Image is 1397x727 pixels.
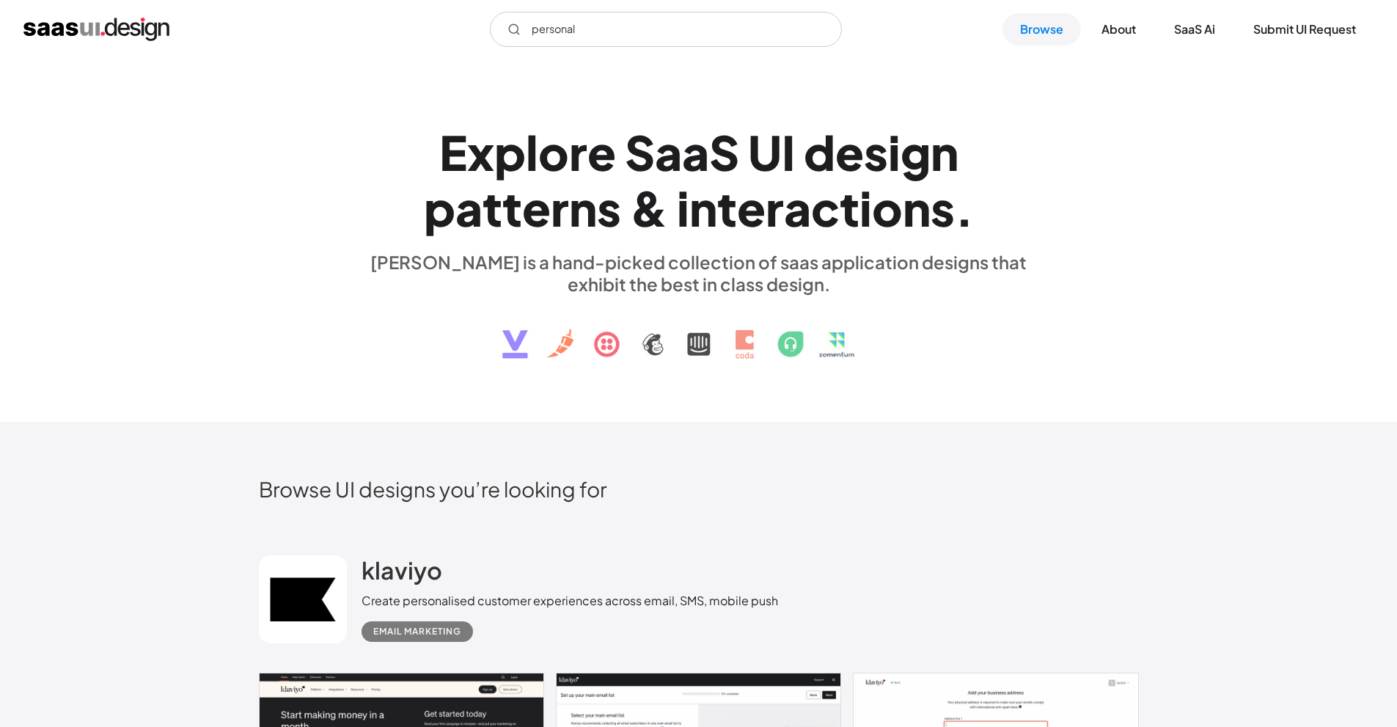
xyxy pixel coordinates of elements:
[467,124,494,180] div: x
[522,180,551,236] div: e
[737,180,766,236] div: e
[569,124,587,180] div: r
[625,124,655,180] div: S
[931,180,955,236] div: s
[835,124,864,180] div: e
[748,124,782,180] div: U
[569,180,597,236] div: n
[362,251,1036,295] div: [PERSON_NAME] is a hand-picked collection of saas application designs that exhibit the best in cl...
[782,124,795,180] div: I
[630,180,668,236] div: &
[490,12,842,47] form: Email Form
[859,180,872,236] div: i
[840,180,859,236] div: t
[490,12,842,47] input: Search UI designs you're looking for...
[477,295,921,371] img: text, icon, saas logo
[373,623,461,640] div: Email Marketing
[1002,13,1081,45] a: Browse
[551,180,569,236] div: r
[362,124,1036,237] h1: Explore SaaS UI design patterns & interactions.
[483,180,502,236] div: t
[424,180,455,236] div: p
[538,124,569,180] div: o
[1236,13,1374,45] a: Submit UI Request
[872,180,903,236] div: o
[439,124,467,180] div: E
[655,124,682,180] div: a
[362,555,442,585] h2: klaviyo
[903,180,931,236] div: n
[362,555,442,592] a: klaviyo
[587,124,616,180] div: e
[709,124,739,180] div: S
[502,180,522,236] div: t
[1084,13,1154,45] a: About
[682,124,709,180] div: a
[526,124,538,180] div: l
[804,124,835,180] div: d
[931,124,958,180] div: n
[1156,13,1233,45] a: SaaS Ai
[864,124,888,180] div: s
[455,180,483,236] div: a
[717,180,737,236] div: t
[784,180,811,236] div: a
[689,180,717,236] div: n
[597,180,621,236] div: s
[811,180,840,236] div: c
[494,124,526,180] div: p
[888,124,901,180] div: i
[766,180,784,236] div: r
[362,592,778,610] div: Create personalised customer experiences across email, SMS, mobile push
[677,180,689,236] div: i
[23,18,169,41] a: home
[259,476,1139,502] h2: Browse UI designs you’re looking for
[955,180,974,236] div: .
[901,124,931,180] div: g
